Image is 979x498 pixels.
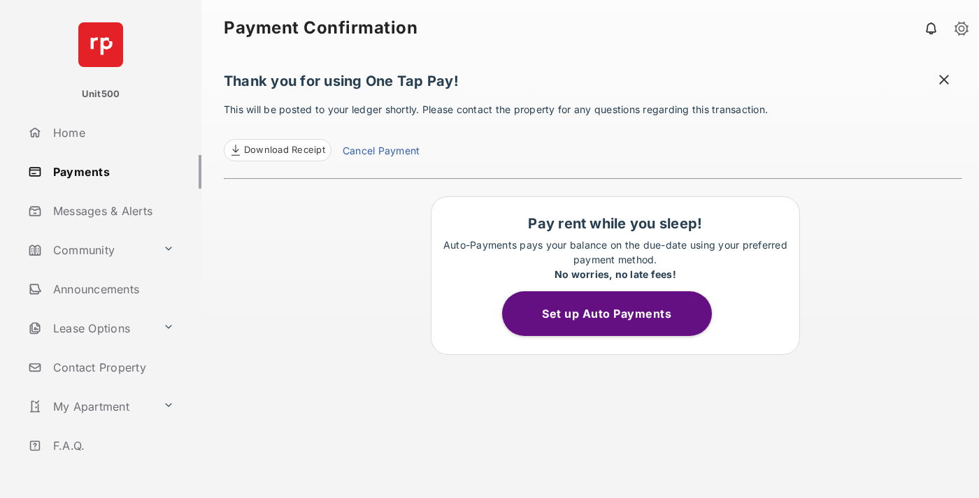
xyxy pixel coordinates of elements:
a: Download Receipt [224,139,331,161]
button: Set up Auto Payments [502,291,712,336]
span: Download Receipt [244,143,325,157]
h1: Thank you for using One Tap Pay! [224,73,962,96]
p: Auto-Payments pays your balance on the due-date using your preferred payment method. [438,237,792,281]
a: Announcements [22,272,201,306]
a: Messages & Alerts [22,194,201,228]
a: Cancel Payment [343,143,420,161]
a: My Apartment [22,390,157,423]
a: Set up Auto Payments [502,307,729,321]
a: Payments [22,155,201,189]
p: This will be posted to your ledger shortly. Please contact the property for any questions regardi... [224,102,962,161]
p: Unit500 [82,87,120,101]
div: No worries, no late fees! [438,267,792,281]
a: Home [22,116,201,149]
a: Contact Property [22,351,201,384]
a: F.A.Q. [22,429,201,462]
strong: Payment Confirmation [224,20,417,36]
img: svg+xml;base64,PHN2ZyB4bWxucz0iaHR0cDovL3d3dy53My5vcmcvMjAwMC9zdmciIHdpZHRoPSI2NCIgaGVpZ2h0PSI2NC... [78,22,123,67]
h1: Pay rent while you sleep! [438,215,792,232]
a: Lease Options [22,312,157,345]
a: Community [22,233,157,267]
